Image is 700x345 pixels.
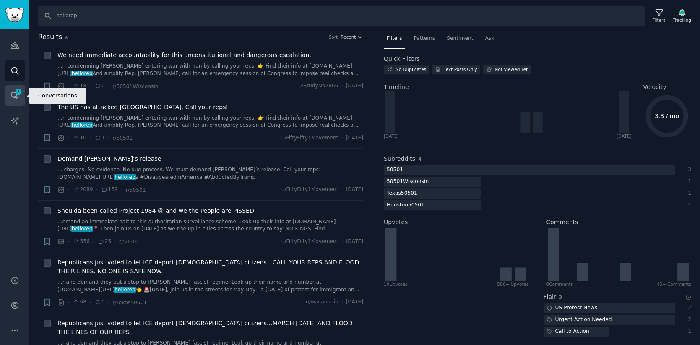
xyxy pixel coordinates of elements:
div: 1 [684,201,692,209]
span: Timeline [384,83,409,91]
a: ...n condemning [PERSON_NAME] entering war with Iran by calling your reps. 👉 Find their info at [... [57,63,363,77]
div: 2 [684,316,692,324]
span: [DATE] [346,82,363,90]
text: 3.3 / mo [654,112,679,119]
span: Recent [341,34,356,40]
span: 0 [94,82,105,90]
div: Text Posts Only [444,66,477,72]
span: · [68,186,70,194]
a: ...n condemning [PERSON_NAME] entering war with Iran by calling your reps. 👉 Find their info at [... [57,115,363,129]
div: US Protest News [544,303,601,314]
img: GummySearch logo [5,8,24,22]
div: Not Viewed Yet [495,66,528,72]
button: Tracking [670,7,694,25]
div: 50501Wisconsin [384,177,432,187]
span: 68 [73,298,86,306]
span: hellorep [114,287,136,293]
a: ... charges. No evidence. No due process. We must demand [PERSON_NAME]’s release. Call your reps:... [57,166,363,181]
span: · [68,133,70,142]
span: Patterns [414,35,435,42]
span: u/FiftyFifty1Movement [281,238,338,246]
span: 25 [97,238,111,246]
span: · [114,237,116,246]
span: r/50501 [112,135,133,141]
button: Recent [341,34,363,40]
span: [DATE] [346,134,363,142]
div: 1 [684,178,692,186]
div: 10 Upvote s [384,281,407,287]
input: Search Keyword [38,6,645,26]
a: 8 [5,85,25,106]
span: · [89,82,91,91]
a: Republicans just voted to let ICE deport [DEMOGRAPHIC_DATA] citizens…CALL YOUR REPS AND FLOOD THE... [57,258,363,276]
a: Republicans just voted to let ICE deport [DEMOGRAPHIC_DATA] citizens…MARCH [DATE] AND FLOOD THE L... [57,319,363,337]
span: Sentiment [447,35,473,42]
span: 18 [73,82,86,90]
span: Ask [485,35,494,42]
span: · [96,186,98,194]
span: [DATE] [346,238,363,246]
span: Shoulda been called Project 1984 😡 and we the People are PISSED. [57,206,256,215]
span: · [68,82,70,91]
span: r/50501 [125,187,146,193]
span: 0 [94,298,105,306]
span: r/50501Wisconsin [112,84,158,89]
span: · [341,134,343,142]
span: hellorep [114,174,136,180]
h2: Upvotes [384,218,408,227]
span: · [68,298,70,307]
span: · [341,186,343,193]
span: [DATE] [346,298,363,306]
div: [DATE] [617,133,632,139]
div: 586+ Upvotes [497,281,528,287]
span: 10 [73,134,86,142]
span: hellorep [71,122,93,128]
span: Results [38,32,62,42]
h2: Quick Filters [384,55,420,63]
span: 2089 [73,186,93,193]
div: Sort [329,34,338,40]
span: Velocity [643,83,666,91]
span: r/Texas50501 [112,300,147,306]
div: [DATE] [384,133,399,139]
a: ...r and demand they put a stop to [PERSON_NAME] fascist regime. Look up their name and number at... [57,279,363,293]
div: Urgent Action Needed [544,315,615,325]
span: hellorep [71,71,93,76]
div: Filters [652,17,665,23]
span: · [341,82,343,90]
span: 556 [73,238,90,246]
span: 4 [418,157,421,162]
span: r/50501 [119,239,139,245]
a: We need immediate accountability for this unconstitutional and dangerous escalation. [57,51,311,60]
span: u/wacanadia [306,298,338,306]
a: ...emand an immediate halt to this authoritarian surveillance scheme. Look up their info at [DOMA... [57,218,363,233]
span: 159 [101,186,118,193]
div: Houston50501 [384,200,427,211]
div: 50501 [384,165,406,175]
div: No Duplicates [396,66,426,72]
div: 45+ Comments [657,281,691,287]
span: · [89,133,91,142]
h2: Subreddits [384,154,415,163]
a: Demand [PERSON_NAME]’s release [57,154,161,163]
span: · [121,186,122,194]
span: hellorep [71,226,93,232]
div: 3 [684,166,692,174]
span: · [68,237,70,246]
h2: Comments [546,218,578,227]
span: 1 [94,134,105,142]
span: 8 [15,89,22,95]
span: 3 [559,295,562,300]
div: Call to Action [544,327,592,337]
span: Filters [387,35,402,42]
div: 2 [684,304,692,312]
span: · [341,238,343,246]
div: Texas50501 [384,188,420,199]
span: · [341,298,343,306]
span: [DATE] [346,186,363,193]
span: 6 [65,35,68,40]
